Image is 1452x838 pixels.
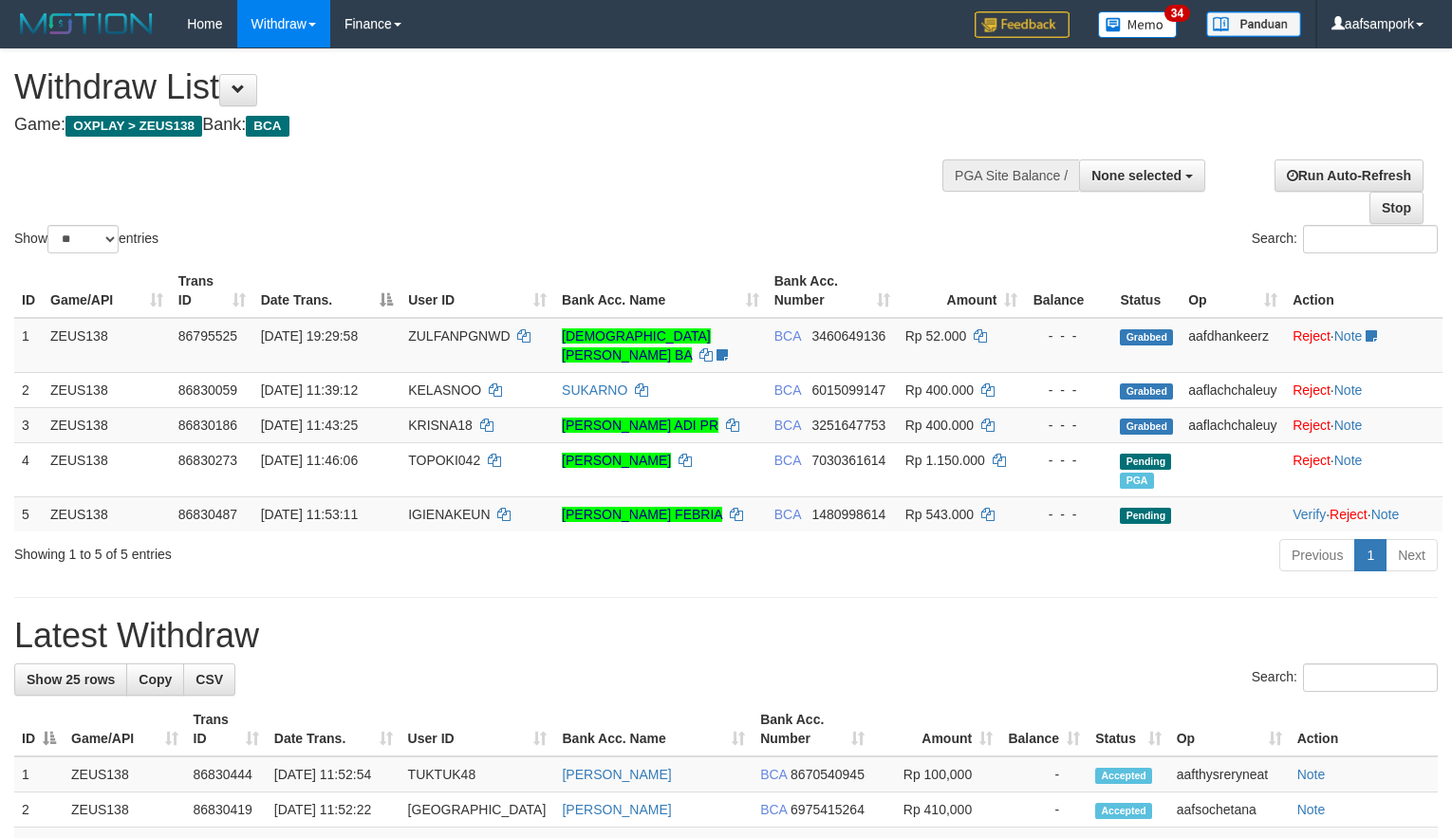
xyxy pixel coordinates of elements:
[408,507,490,522] span: IGIENAKEUN
[562,802,671,817] a: [PERSON_NAME]
[1285,264,1443,318] th: Action
[171,264,253,318] th: Trans ID: activate to sort column ascending
[1025,264,1112,318] th: Balance
[872,792,1000,828] td: Rp 410,000
[126,663,184,696] a: Copy
[14,537,591,564] div: Showing 1 to 5 of 5 entries
[905,382,974,398] span: Rp 400.000
[1164,5,1190,22] span: 34
[183,663,235,696] a: CSV
[1091,168,1182,183] span: None selected
[1297,802,1326,817] a: Note
[178,418,237,433] span: 86830186
[753,702,872,756] th: Bank Acc. Number: activate to sort column ascending
[1120,473,1153,489] span: Marked by aafsreyleap
[1285,442,1443,496] td: ·
[14,68,949,106] h1: Withdraw List
[400,792,555,828] td: [GEOGRAPHIC_DATA]
[408,382,481,398] span: KELASNOO
[261,453,358,468] span: [DATE] 11:46:06
[195,672,223,687] span: CSV
[791,802,865,817] span: Copy 6975415264 to clipboard
[905,453,985,468] span: Rp 1.150.000
[178,453,237,468] span: 86830273
[43,496,171,531] td: ZEUS138
[64,756,186,792] td: ZEUS138
[1120,508,1171,524] span: Pending
[14,617,1438,655] h1: Latest Withdraw
[400,756,555,792] td: TUKTUK48
[1252,663,1438,692] label: Search:
[872,756,1000,792] td: Rp 100,000
[760,767,787,782] span: BCA
[1095,768,1152,784] span: Accepted
[261,382,358,398] span: [DATE] 11:39:12
[43,318,171,373] td: ZEUS138
[178,507,237,522] span: 86830487
[1285,407,1443,442] td: ·
[1285,318,1443,373] td: ·
[43,442,171,496] td: ZEUS138
[1112,264,1181,318] th: Status
[1293,418,1331,433] a: Reject
[767,264,898,318] th: Bank Acc. Number: activate to sort column ascending
[1095,803,1152,819] span: Accepted
[942,159,1079,192] div: PGA Site Balance /
[186,792,267,828] td: 86830419
[14,442,43,496] td: 4
[1303,225,1438,253] input: Search:
[1033,451,1105,470] div: - - -
[43,372,171,407] td: ZEUS138
[1371,507,1400,522] a: Note
[408,418,473,433] span: KRISNA18
[760,802,787,817] span: BCA
[1303,663,1438,692] input: Search:
[400,702,555,756] th: User ID: activate to sort column ascending
[14,264,43,318] th: ID
[1285,496,1443,531] td: · ·
[1290,702,1438,756] th: Action
[47,225,119,253] select: Showentries
[1033,381,1105,400] div: - - -
[1000,702,1088,756] th: Balance: activate to sort column ascending
[14,663,127,696] a: Show 25 rows
[178,328,237,344] span: 86795525
[811,382,885,398] span: Copy 6015099147 to clipboard
[1275,159,1424,192] a: Run Auto-Refresh
[1252,225,1438,253] label: Search:
[27,672,115,687] span: Show 25 rows
[139,672,172,687] span: Copy
[253,264,400,318] th: Date Trans.: activate to sort column descending
[562,507,722,522] a: [PERSON_NAME] FEBRIA
[905,418,974,433] span: Rp 400.000
[774,453,801,468] span: BCA
[1334,382,1363,398] a: Note
[14,407,43,442] td: 3
[905,507,974,522] span: Rp 543.000
[562,382,627,398] a: SUKARNO
[562,767,671,782] a: [PERSON_NAME]
[186,756,267,792] td: 86830444
[1033,505,1105,524] div: - - -
[246,116,289,137] span: BCA
[14,702,64,756] th: ID: activate to sort column descending
[1169,756,1290,792] td: aafthysreryneat
[791,767,865,782] span: Copy 8670540945 to clipboard
[774,418,801,433] span: BCA
[14,756,64,792] td: 1
[898,264,1026,318] th: Amount: activate to sort column ascending
[261,418,358,433] span: [DATE] 11:43:25
[1354,539,1387,571] a: 1
[811,328,885,344] span: Copy 3460649136 to clipboard
[1330,507,1368,522] a: Reject
[267,702,400,756] th: Date Trans.: activate to sort column ascending
[1181,264,1285,318] th: Op: activate to sort column ascending
[975,11,1070,38] img: Feedback.jpg
[811,418,885,433] span: Copy 3251647753 to clipboard
[1293,382,1331,398] a: Reject
[872,702,1000,756] th: Amount: activate to sort column ascending
[1181,407,1285,442] td: aaflachchaleuy
[1285,372,1443,407] td: ·
[14,792,64,828] td: 2
[811,507,885,522] span: Copy 1480998614 to clipboard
